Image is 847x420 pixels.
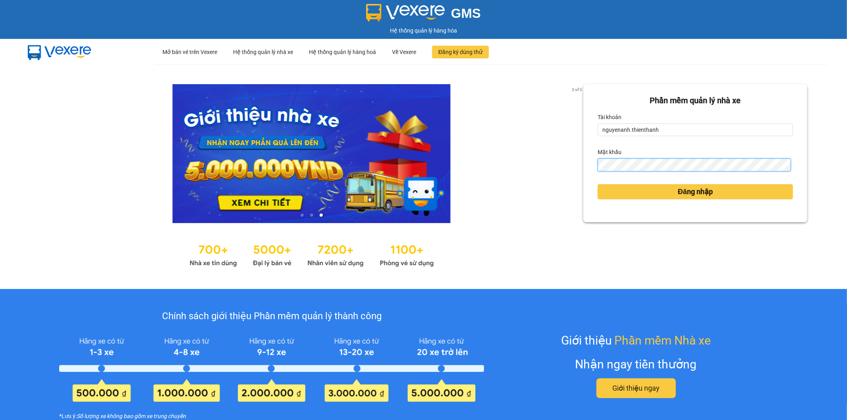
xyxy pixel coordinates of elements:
div: Mở bán vé trên Vexere [162,39,217,65]
span: GMS [451,6,481,21]
span: Đăng nhập [678,186,713,197]
img: logo 2 [366,4,445,21]
span: Phần mềm Nhà xe [614,331,711,350]
img: Statistics.png [189,239,434,269]
span: Đăng ký dùng thử [438,48,482,56]
div: Chính sách giới thiệu Phần mềm quản lý thành công [59,309,484,324]
button: Đăng nhập [598,184,793,199]
div: Hệ thống quản lý hàng hóa [2,26,845,35]
img: mbUUG5Q.png [20,39,99,65]
label: Mật khẩu [598,146,621,158]
input: Tài khoản [598,123,793,136]
p: 3 of 3 [569,84,583,94]
li: slide item 3 [320,214,323,217]
div: Nhận ngay tiền thưởng [575,355,697,374]
span: Giới thiệu ngay [612,383,660,394]
div: Về Vexere [392,39,416,65]
li: slide item 2 [310,214,313,217]
div: Hệ thống quản lý hàng hoá [309,39,376,65]
button: previous slide / item [40,84,51,223]
button: next slide / item [572,84,583,223]
img: policy-intruduce-detail.png [59,334,484,402]
button: Giới thiệu ngay [596,378,676,398]
a: GMS [366,12,481,18]
input: Mật khẩu [598,158,791,171]
div: Phần mềm quản lý nhà xe [598,94,793,107]
li: slide item 1 [301,214,304,217]
button: Đăng ký dùng thử [432,46,489,58]
div: Hệ thống quản lý nhà xe [233,39,293,65]
div: Giới thiệu [561,331,711,350]
label: Tài khoản [598,111,621,123]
